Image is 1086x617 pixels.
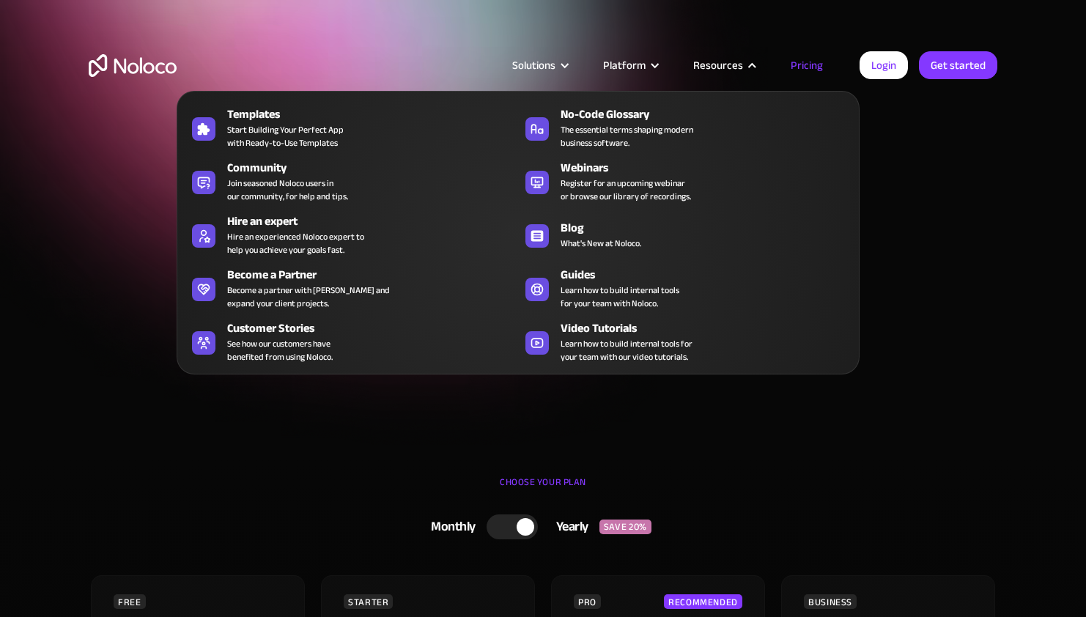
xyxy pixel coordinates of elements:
div: Monthly [413,516,487,538]
div: Video Tutorials [561,319,858,337]
div: FREE [114,594,146,609]
div: STARTER [344,594,393,609]
h2: Grow your business at any stage with tiered pricing plans that fit your needs. [89,227,997,271]
span: Register for an upcoming webinar or browse our library of recordings. [561,177,691,203]
a: No-Code GlossaryThe essential terms shaping modernbusiness software. [518,103,852,152]
div: RECOMMENDED [664,594,742,609]
div: Platform [585,56,675,75]
span: Join seasoned Noloco users in our community, for help and tips. [227,177,348,203]
a: Hire an expertHire an experienced Noloco expert tohelp you achieve your goals fast. [185,210,518,259]
div: Blog [561,219,858,237]
a: Customer StoriesSee how our customers havebenefited from using Noloco. [185,317,518,366]
div: Templates [227,106,525,123]
a: Get started [919,51,997,79]
nav: Resources [177,70,860,374]
a: GuidesLearn how to build internal toolsfor your team with Noloco. [518,263,852,313]
div: No-Code Glossary [561,106,858,123]
div: Customer Stories [227,319,525,337]
div: Resources [675,56,772,75]
div: CHOOSE YOUR PLAN [89,471,997,508]
a: CommunityJoin seasoned Noloco users inour community, for help and tips. [185,156,518,206]
a: home [89,54,177,77]
div: Hire an expert [227,213,525,230]
span: What's New at Noloco. [561,237,641,250]
a: TemplatesStart Building Your Perfect Appwith Ready-to-Use Templates [185,103,518,152]
div: BUSINESS [804,594,857,609]
div: Solutions [494,56,585,75]
div: SAVE 20% [599,520,651,534]
div: Solutions [512,56,555,75]
div: Hire an experienced Noloco expert to help you achieve your goals fast. [227,230,364,256]
span: Learn how to build internal tools for your team with Noloco. [561,284,679,310]
span: Learn how to build internal tools for your team with our video tutorials. [561,337,692,363]
a: Login [860,51,908,79]
a: WebinarsRegister for an upcoming webinaror browse our library of recordings. [518,156,852,206]
a: Video TutorialsLearn how to build internal tools foryour team with our video tutorials. [518,317,852,366]
div: Webinars [561,159,858,177]
h1: Flexible Pricing Designed for Business [89,125,997,213]
div: Yearly [538,516,599,538]
a: BlogWhat's New at Noloco. [518,210,852,259]
a: Pricing [772,56,841,75]
div: Become a partner with [PERSON_NAME] and expand your client projects. [227,284,390,310]
div: Resources [693,56,743,75]
div: PRO [574,594,601,609]
div: Platform [603,56,646,75]
span: See how our customers have benefited from using Noloco. [227,337,333,363]
div: Guides [561,266,858,284]
a: Become a PartnerBecome a partner with [PERSON_NAME] andexpand your client projects. [185,263,518,313]
div: Community [227,159,525,177]
div: Become a Partner [227,266,525,284]
span: Start Building Your Perfect App with Ready-to-Use Templates [227,123,344,149]
span: The essential terms shaping modern business software. [561,123,693,149]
